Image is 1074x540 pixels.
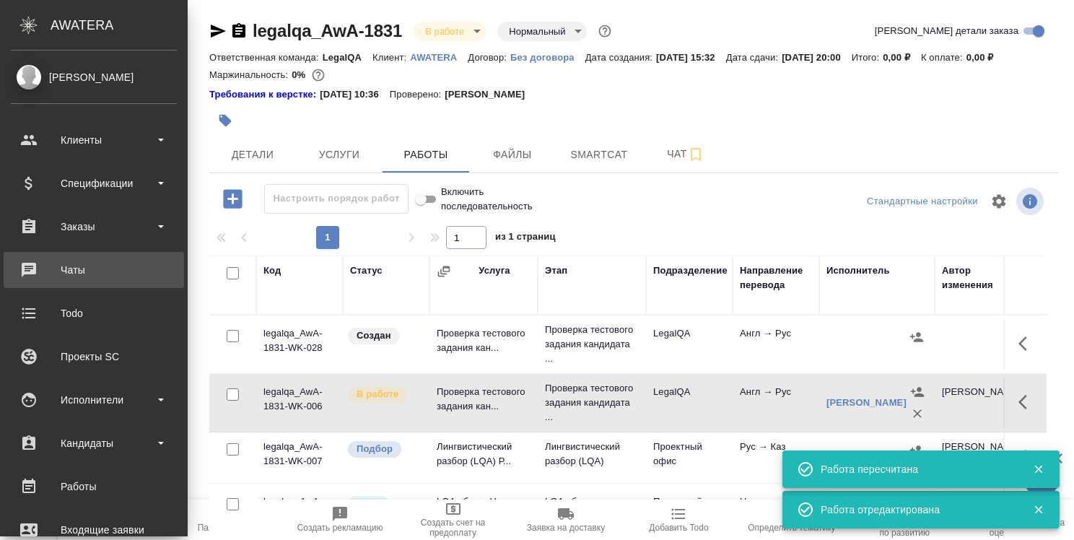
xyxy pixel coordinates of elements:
button: Здесь прячутся важные кнопки [1010,440,1044,474]
a: [PERSON_NAME] [826,397,907,408]
button: Заявка на доставку [510,500,622,540]
td: Англ → Рус [733,378,819,428]
span: Посмотреть информацию [1016,188,1047,215]
td: legalqa_AwA-1831-WK-028 [256,319,343,370]
td: Проектный офис [646,487,733,538]
div: Работы [11,476,177,497]
td: Проектный офис [646,432,733,483]
td: [PERSON_NAME] [935,378,1021,428]
span: Папка на Drive [198,523,257,533]
div: Чаты [11,259,177,281]
p: Договор: [468,52,510,63]
div: Код [263,264,281,278]
span: Создать счет на предоплату [405,518,500,538]
a: Чаты [4,252,184,288]
button: Назначить [906,440,927,461]
p: [DATE] 15:32 [656,52,726,63]
div: Проекты SC [11,346,177,367]
p: Проверка тестового задания кандидата ... [545,323,639,366]
p: Ответственная команда: [209,52,323,63]
a: legalqa_AwA-1831 [253,21,402,40]
td: Лингвистический разбор (LQA) Р... [429,432,538,483]
button: Закрыть [1023,463,1053,476]
div: Работа отредактирована [821,502,1011,517]
span: Заявка на доставку [527,523,605,533]
span: Детали [218,146,287,164]
div: Клиенты [11,129,177,151]
p: Сдан [357,497,380,511]
td: Рус → Каз [733,432,819,483]
span: Определить тематику [748,523,835,533]
div: Автор изменения [942,264,1014,292]
span: Услуги [305,146,374,164]
span: Настроить таблицу [982,184,1016,219]
button: В работе [421,25,468,38]
button: Назначить [907,381,928,403]
button: Добавить Todo [622,500,735,540]
div: В работе [497,22,587,41]
button: Скопировать ссылку [230,22,248,40]
td: legalqa_AwA-1831-WK-006 [256,378,343,428]
div: Этап [545,264,567,278]
div: Исполнитель [826,264,890,278]
button: Нормальный [505,25,569,38]
div: Todo [11,302,177,324]
button: Закрыть [1023,503,1053,516]
div: Направление перевода [740,264,812,292]
p: 0,00 ₽ [966,52,1005,63]
button: Создать счет на предоплату [396,500,509,540]
button: Здесь прячутся важные кнопки [1010,385,1044,419]
span: Создать рекламацию [297,523,383,533]
div: Исполнитель выполняет работу [346,385,422,404]
p: [DATE] 20:00 [782,52,852,63]
div: Заказы [11,216,177,238]
p: Создан [357,328,391,343]
p: 0,00 ₽ [883,52,921,63]
p: AWATERA [410,52,468,63]
p: [DATE] 10:36 [320,87,390,102]
td: LegalQA [646,319,733,370]
button: Добавить работу [213,184,253,214]
span: Добавить Todo [649,523,708,533]
p: LegalQA [323,52,372,63]
p: Без договора [510,52,585,63]
span: Чат [651,145,720,163]
div: Статус [350,264,383,278]
a: Todo [4,295,184,331]
p: Проверено: [390,87,445,102]
p: Подбор [357,442,393,456]
span: Включить последовательность [441,185,533,214]
div: Спецификации [11,173,177,194]
td: Проверка тестового задания кан... [429,319,538,370]
p: Итого: [852,52,883,63]
p: [PERSON_NAME] [445,87,536,102]
div: split button [863,191,982,213]
p: В работе [357,387,398,401]
div: Кандидаты [11,432,177,454]
td: LegalQA [646,378,733,428]
div: Подразделение [653,264,728,278]
div: Услуга [479,264,510,278]
button: Скопировать ссылку для ЯМессенджера [209,22,227,40]
p: LQA общее [545,495,639,509]
div: Работа пересчитана [821,462,1011,476]
div: В работе [414,22,486,41]
p: Маржинальность: [209,69,292,80]
div: Менеджер проверил работу исполнителя, передает ее на следующий этап [346,495,422,514]
p: Клиент: [372,52,410,63]
p: Дата сдачи: [726,52,782,63]
td: legalqa_AwA-1831-WK-030 [256,487,343,538]
td: Не указан [733,487,819,538]
a: Требования к верстке: [209,87,320,102]
div: [PERSON_NAME] [11,69,177,85]
span: Файлы [478,146,547,164]
button: Определить тематику [735,500,848,540]
span: из 1 страниц [495,228,556,249]
button: 4434.90 RUB; [309,66,328,84]
span: Smartcat [564,146,634,164]
button: Сгруппировать [437,264,451,279]
button: Здесь прячутся важные кнопки [1010,326,1044,361]
svg: Подписаться [687,146,704,163]
div: Исполнители [11,389,177,411]
p: 0% [292,69,309,80]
